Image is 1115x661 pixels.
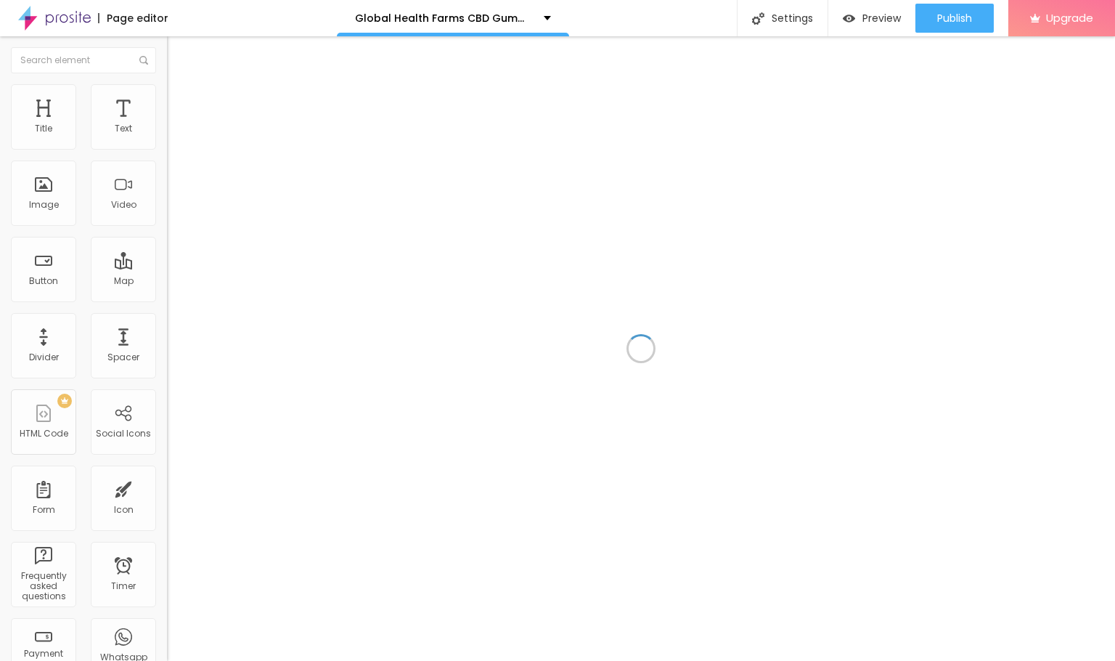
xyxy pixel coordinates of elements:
[937,12,972,24] span: Publish
[862,12,901,24] span: Preview
[29,276,58,286] div: Button
[114,505,134,515] div: Icon
[114,276,134,286] div: Map
[111,581,136,591] div: Timer
[29,200,59,210] div: Image
[843,12,855,25] img: view-1.svg
[1046,12,1093,24] span: Upgrade
[11,47,156,73] input: Search element
[752,12,764,25] img: Icone
[33,505,55,515] div: Form
[111,200,136,210] div: Video
[96,429,151,439] div: Social Icons
[98,13,168,23] div: Page editor
[115,123,132,134] div: Text
[35,123,52,134] div: Title
[29,352,59,362] div: Divider
[355,13,533,23] p: Global Health Farms CBD Gummies Natural Relief in Every Bite
[828,4,915,33] button: Preview
[915,4,994,33] button: Publish
[15,571,72,602] div: Frequently asked questions
[20,429,68,439] div: HTML Code
[139,56,148,65] img: Icone
[107,352,139,362] div: Spacer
